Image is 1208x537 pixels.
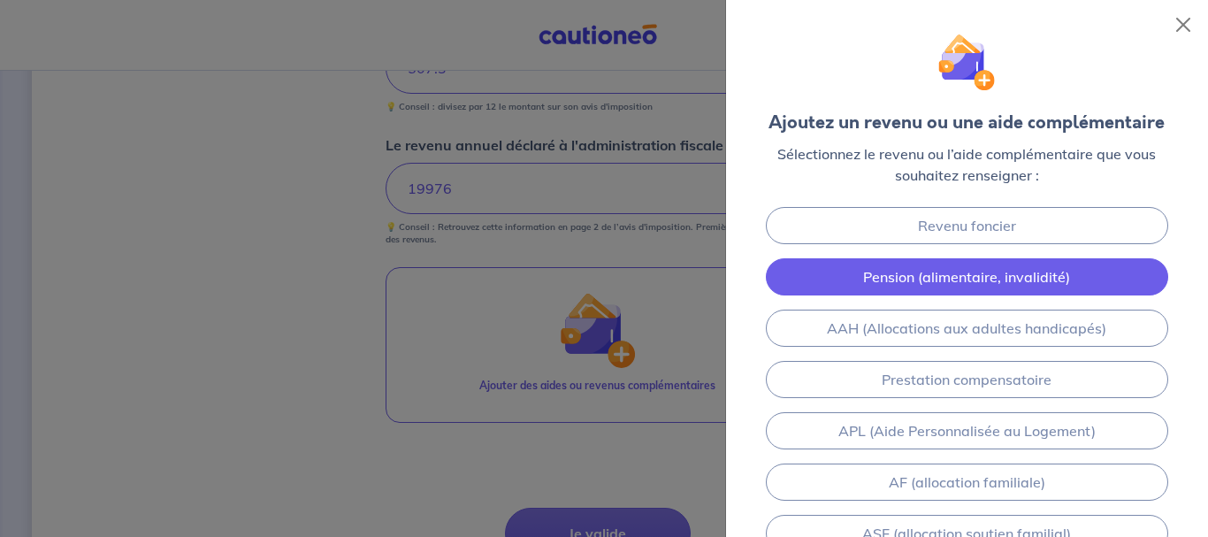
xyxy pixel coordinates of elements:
[766,464,1167,501] a: AF (allocation familiale)
[766,207,1167,244] a: Revenu foncier
[1169,11,1197,39] button: Close
[766,361,1167,398] a: Prestation compensatoire
[766,412,1167,449] a: APL (Aide Personnalisée au Logement)
[768,110,1165,136] div: Ajoutez un revenu ou une aide complémentaire
[938,34,996,91] img: illu_wallet.svg
[754,143,1180,186] p: Sélectionnez le revenu ou l’aide complémentaire que vous souhaitez renseigner :
[766,310,1167,347] a: AAH (Allocations aux adultes handicapés)
[766,258,1167,295] a: Pension (alimentaire, invalidité)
